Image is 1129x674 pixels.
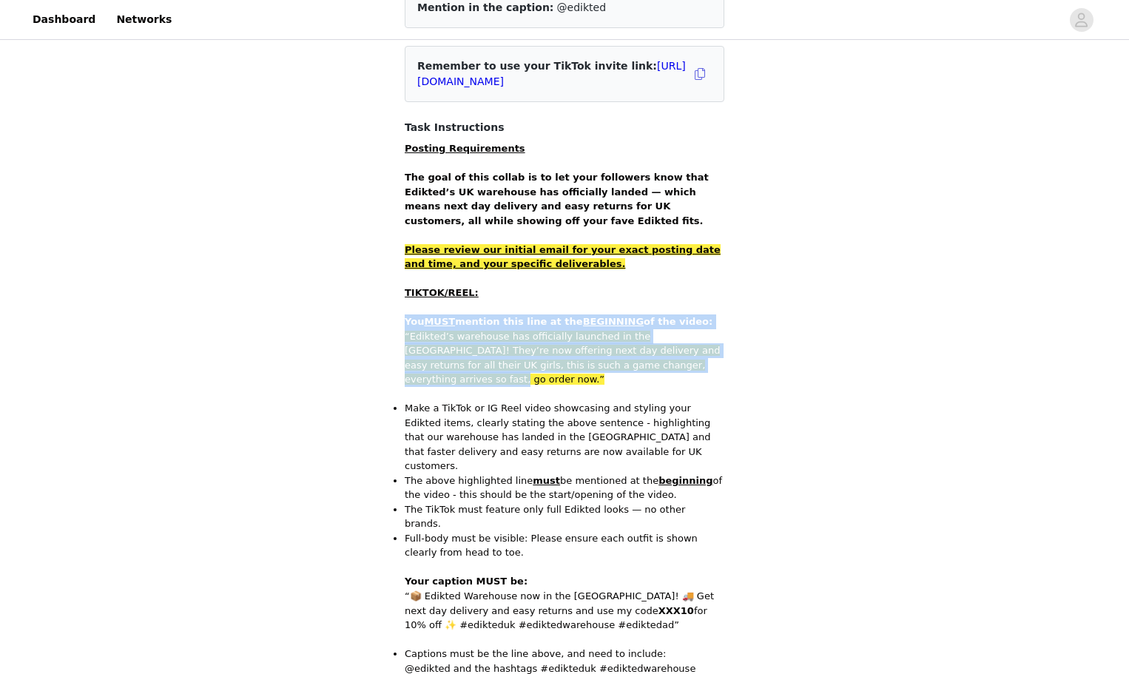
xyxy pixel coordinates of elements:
[405,244,721,270] strong: Please review our initial email for your exact posting date and time, and your specific deliverab...
[405,331,720,385] span: “Edikted’s warehouse has officially launched in the [GEOGRAPHIC_DATA]! They’re now offering next ...
[533,475,560,486] strong: must
[405,589,724,633] p: “📦 Edikted Warehouse now in the [GEOGRAPHIC_DATA]! 🚚 Get next day delivery and easy returns and u...
[405,287,479,298] strong: TIKTOK/REEL:
[405,143,525,154] strong: Posting Requirements
[405,401,724,474] p: Make a TikTok or IG Reel video showcasing and styling your Edikted items, clearly stating the abo...
[417,60,686,87] span: Remember to use your TikTok invite link:
[583,316,644,327] span: BEGINNING
[658,475,712,486] strong: beginning
[557,1,607,13] span: @edikted
[405,172,709,226] strong: The goal of this collab is to let your followers know that Edikted’s UK warehouse has officially ...
[107,3,181,36] a: Networks
[405,316,712,327] strong: You mention this line at the of the video:
[658,605,694,616] strong: XXX10
[405,502,724,531] p: The TikTok must feature only full Edikted looks — no other brands.
[405,531,724,560] p: Full-body must be visible: Please ensure each outfit is shown clearly from head to toe.
[1074,8,1088,32] div: avatar
[405,576,528,587] strong: Your caption MUST be:
[24,3,104,36] a: Dashboard
[405,120,724,135] h4: Task Instructions
[405,474,724,502] p: The above highlighted line be mentioned at the of the video - this should be the start/opening of...
[417,1,553,13] span: Mention in the caption:
[424,316,455,327] span: MUST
